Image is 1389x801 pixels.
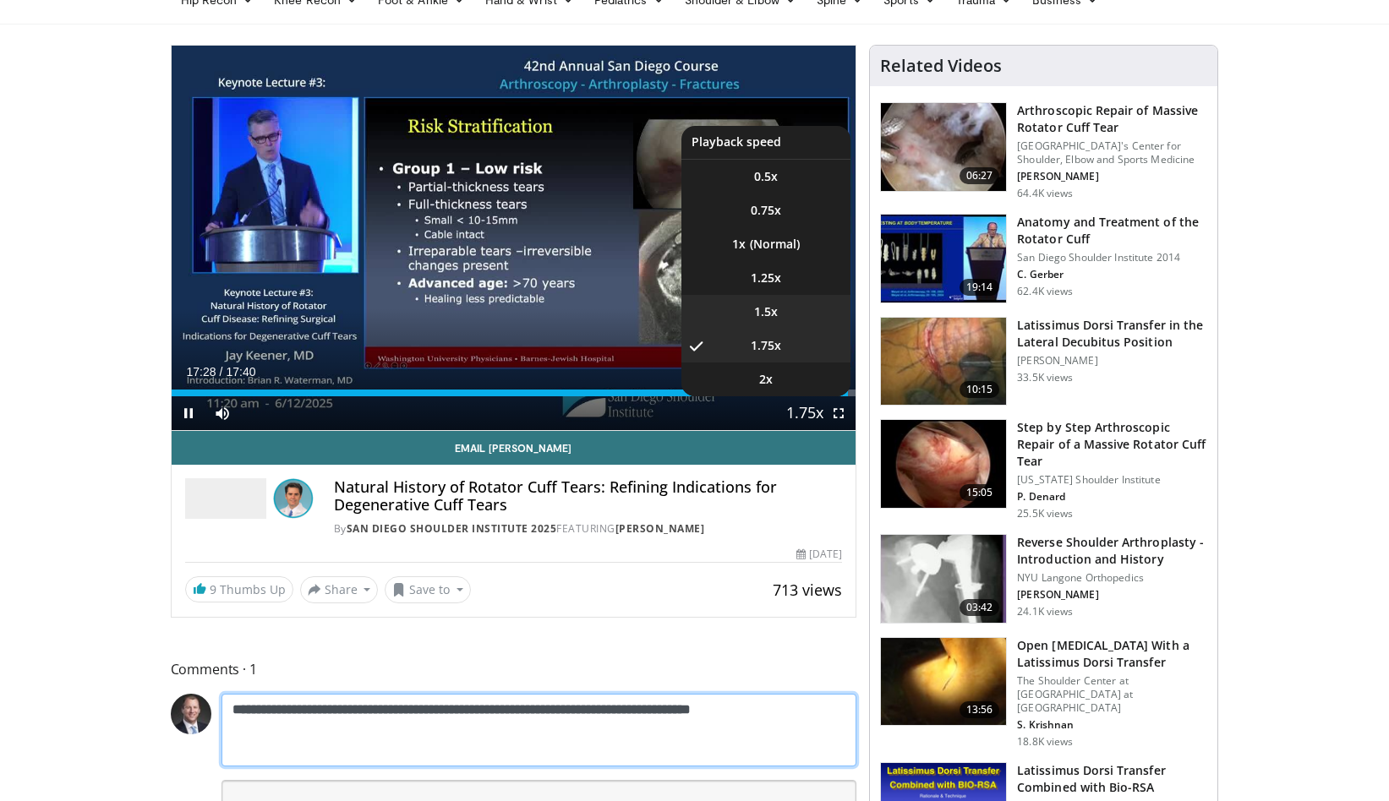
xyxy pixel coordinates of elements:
p: 62.4K views [1017,285,1073,298]
p: The Shoulder Center at [GEOGRAPHIC_DATA] at [GEOGRAPHIC_DATA] [1017,674,1207,715]
a: 9 Thumbs Up [185,576,293,602]
span: 15:05 [960,484,1000,501]
img: 58008271-3059-4eea-87a5-8726eb53a503.150x105_q85_crop-smart_upscale.jpg [881,215,1006,302]
span: 03:42 [960,599,1000,616]
h4: Related Videos [880,56,1002,76]
div: [DATE] [796,547,842,562]
span: 9 [210,581,216,597]
button: Playback Rate [788,396,822,430]
video-js: Video Player [172,46,856,431]
a: 19:14 Anatomy and Treatment of the Rotator Cuff San Diego Shoulder Institute 2014 C. Gerber 62.4K... [880,214,1207,303]
span: / [220,365,223,379]
a: [PERSON_NAME] [615,521,705,536]
button: Fullscreen [822,396,856,430]
span: 1.75x [751,337,781,354]
span: Comments 1 [171,658,857,680]
a: Email [PERSON_NAME] [172,431,856,465]
p: NYU Langone Orthopedics [1017,571,1207,585]
a: 06:27 Arthroscopic Repair of Massive Rotator Cuff Tear [GEOGRAPHIC_DATA]'s Center for Shoulder, E... [880,102,1207,200]
img: 7cd5bdb9-3b5e-40f2-a8f4-702d57719c06.150x105_q85_crop-smart_upscale.jpg [881,420,1006,508]
h3: Latissimus Dorsi Transfer in the Lateral Decubitus Position [1017,317,1207,351]
a: 15:05 Step by Step Arthroscopic Repair of a Massive Rotator Cuff Tear [US_STATE] Shoulder Institu... [880,419,1207,520]
span: 0.5x [754,168,778,185]
img: zucker_4.png.150x105_q85_crop-smart_upscale.jpg [881,535,1006,623]
span: 1x [732,236,746,253]
a: 13:56 Open [MEDICAL_DATA] With a Latissimus Dorsi Transfer The Shoulder Center at [GEOGRAPHIC_DAT... [880,637,1207,749]
img: 38772_0000_3.png.150x105_q85_crop-smart_upscale.jpg [881,638,1006,726]
a: 10:15 Latissimus Dorsi Transfer in the Lateral Decubitus Position [PERSON_NAME] 33.5K views [880,317,1207,406]
h4: Natural History of Rotator Cuff Tears: Refining Indications for Degenerative Cuff Tears [334,478,843,515]
img: 38501_0000_3.png.150x105_q85_crop-smart_upscale.jpg [881,318,1006,406]
img: Avatar [171,694,211,734]
p: 18.8K views [1017,735,1073,749]
img: 281021_0002_1.png.150x105_q85_crop-smart_upscale.jpg [881,103,1006,191]
h3: Anatomy and Treatment of the Rotator Cuff [1017,214,1207,248]
h3: Open [MEDICAL_DATA] With a Latissimus Dorsi Transfer [1017,637,1207,671]
h3: Step by Step Arthroscopic Repair of a Massive Rotator Cuff Tear [1017,419,1207,470]
button: Mute [205,396,239,430]
span: 713 views [773,580,842,600]
div: By FEATURING [334,521,843,537]
span: 17:28 [187,365,216,379]
span: 13:56 [960,701,1000,718]
p: [GEOGRAPHIC_DATA]'s Center for Shoulder, Elbow and Sports Medicine [1017,139,1207,166]
span: 06:27 [960,167,1000,184]
p: S. Krishnan [1017,718,1207,732]
div: Progress Bar [172,390,856,396]
button: Share [300,576,379,603]
h3: Reverse Shoulder Arthroplasty - Introduction and History [1017,534,1207,568]
p: [PERSON_NAME] [1017,354,1207,368]
p: 33.5K views [1017,371,1073,384]
span: 2x [759,371,773,388]
p: 25.5K views [1017,507,1073,520]
span: 1.25x [751,270,781,286]
span: 17:40 [226,365,255,379]
img: Avatar [273,478,314,519]
img: San Diego Shoulder Institute 2025 [185,478,266,519]
p: 24.1K views [1017,605,1073,618]
p: 64.4K views [1017,187,1073,200]
p: San Diego Shoulder Institute 2014 [1017,251,1207,264]
p: [PERSON_NAME] [1017,588,1207,602]
p: [US_STATE] Shoulder Institute [1017,473,1207,487]
span: 0.75x [751,202,781,219]
a: San Diego Shoulder Institute 2025 [347,521,557,536]
h3: Arthroscopic Repair of Massive Rotator Cuff Tear [1017,102,1207,136]
span: 1.5x [754,303,778,320]
p: [PERSON_NAME] [1017,170,1207,183]
button: Pause [172,396,205,430]
p: C. Gerber [1017,268,1207,281]
h3: Latissimus Dorsi Transfer Combined with Bio-RSA [1017,762,1207,796]
button: Save to [385,576,471,603]
p: P. Denard [1017,490,1207,504]
a: 03:42 Reverse Shoulder Arthroplasty - Introduction and History NYU Langone Orthopedics [PERSON_NA... [880,534,1207,624]
span: 19:14 [960,279,1000,296]
span: 10:15 [960,381,1000,398]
